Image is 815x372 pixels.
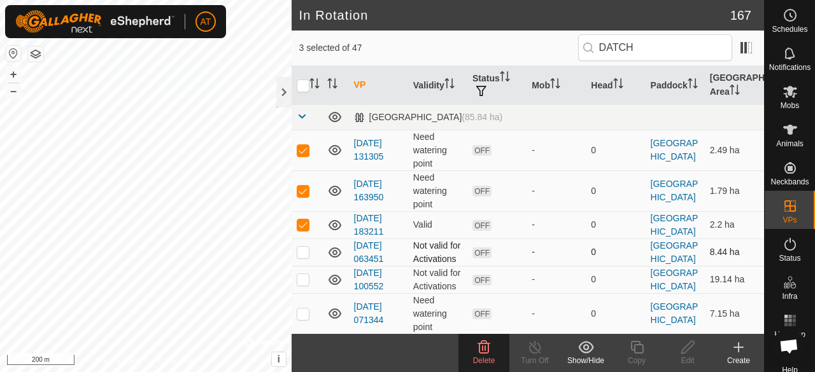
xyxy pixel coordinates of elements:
span: Delete [473,356,495,365]
button: + [6,67,21,82]
td: Valid [408,211,467,238]
h2: In Rotation [299,8,730,23]
p-sorticon: Activate to sort [688,80,698,90]
td: 19.14 ha [705,266,764,293]
th: [GEOGRAPHIC_DATA] Area [705,66,764,105]
td: Not valid for Activations [408,266,467,293]
span: Heatmap [774,331,805,338]
td: Need watering point [408,130,467,170]
span: Notifications [769,64,811,71]
span: OFF [472,186,492,196]
span: Schedules [772,25,807,33]
a: [GEOGRAPHIC_DATA] [651,268,698,291]
p-sorticon: Activate to sort [730,86,740,97]
a: [GEOGRAPHIC_DATA] [651,213,698,237]
div: Create [713,355,764,366]
div: - [532,144,581,157]
td: 1.79 ha [705,170,764,211]
span: OFF [472,247,492,258]
div: Edit [662,355,713,366]
span: 167 [730,6,751,25]
td: Need watering point [408,170,467,211]
span: AT [201,15,211,29]
p-sorticon: Activate to sort [500,73,510,83]
th: Validity [408,66,467,105]
a: [GEOGRAPHIC_DATA] [651,138,698,162]
a: Contact Us [158,355,195,367]
td: 2.2 ha [705,211,764,238]
th: Mob [527,66,586,105]
th: Paddock [646,66,705,105]
p-sorticon: Activate to sort [327,80,337,90]
a: [DATE] 100552 [354,268,384,291]
p-sorticon: Activate to sort [550,80,560,90]
td: 0 [586,170,645,211]
span: OFF [472,308,492,319]
td: 0 [586,211,645,238]
div: - [532,245,581,259]
td: 2.49 ha [705,130,764,170]
td: 8.44 ha [705,238,764,266]
div: Show/Hide [560,355,611,366]
th: VP [349,66,408,105]
div: Open chat [772,329,806,363]
span: i [277,354,280,364]
a: [GEOGRAPHIC_DATA] [651,240,698,264]
span: Infra [782,293,797,300]
td: 0 [586,266,645,293]
span: VPs [783,216,797,224]
button: Map Layers [28,46,43,62]
button: – [6,83,21,99]
td: 0 [586,238,645,266]
div: - [532,273,581,286]
th: Head [586,66,645,105]
a: [DATE] 183211 [354,213,384,237]
img: Gallagher Logo [15,10,174,33]
a: [DATE] 131305 [354,138,384,162]
p-sorticon: Activate to sort [444,80,455,90]
a: Privacy Policy [96,355,143,367]
td: Not valid for Activations [408,238,467,266]
div: - [532,218,581,231]
th: Status [467,66,527,105]
a: [GEOGRAPHIC_DATA] [651,179,698,202]
div: Copy [611,355,662,366]
span: OFF [472,220,492,231]
a: [GEOGRAPHIC_DATA] [651,301,698,325]
div: [GEOGRAPHIC_DATA] [354,112,503,123]
span: (85.84 ha) [462,112,502,122]
span: OFF [472,275,492,286]
div: Turn Off [509,355,560,366]
p-sorticon: Activate to sort [309,80,320,90]
span: Status [779,254,800,262]
span: OFF [472,145,492,156]
div: - [532,184,581,198]
td: 7.15 ha [705,293,764,334]
input: Search (S) [578,34,732,61]
span: Neckbands [770,178,809,186]
span: 3 selected of 47 [299,41,578,55]
div: - [532,307,581,320]
a: [DATE] 071344 [354,301,384,325]
td: 0 [586,130,645,170]
a: [DATE] 063451 [354,240,384,264]
td: 0 [586,293,645,334]
span: Mobs [781,102,799,109]
p-sorticon: Activate to sort [613,80,623,90]
td: Need watering point [408,293,467,334]
a: [DATE] 163950 [354,179,384,202]
span: Animals [776,140,804,148]
button: i [272,352,286,366]
button: Reset Map [6,46,21,61]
